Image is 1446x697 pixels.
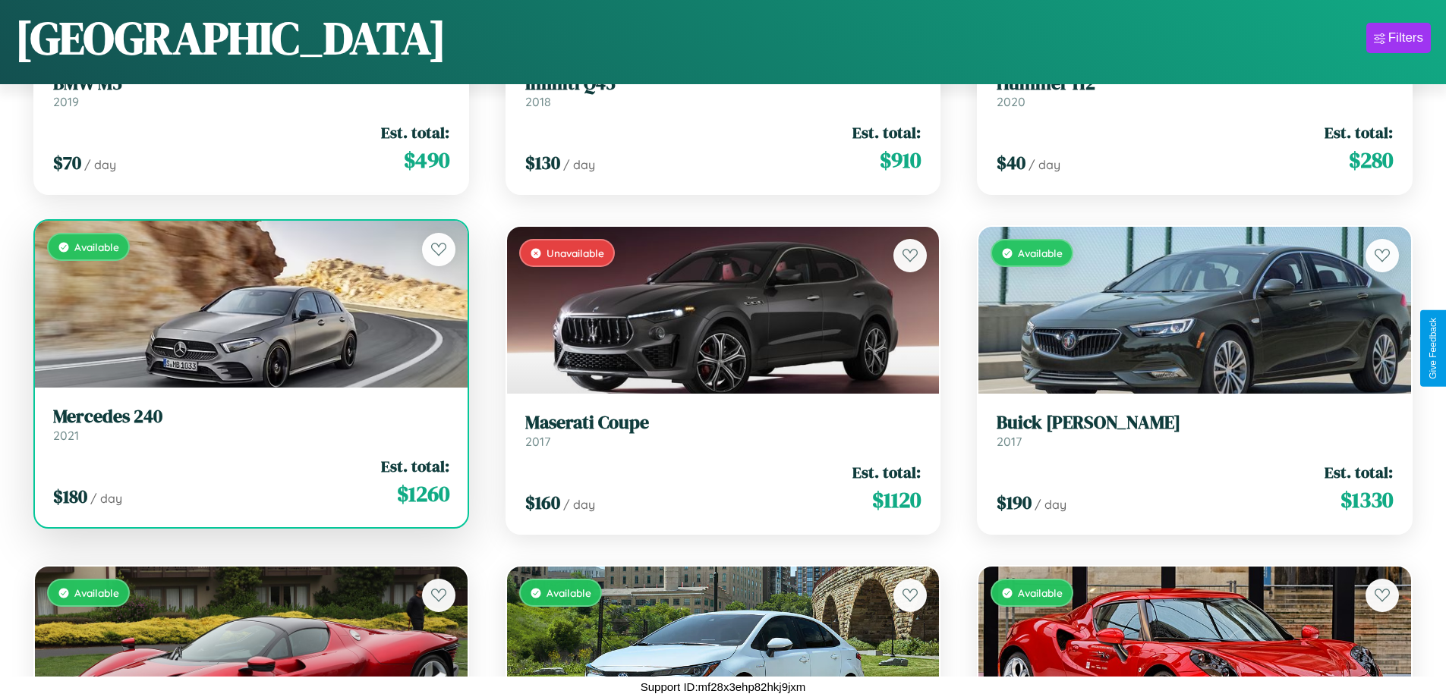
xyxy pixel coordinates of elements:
span: $ 160 [525,490,560,515]
p: Support ID: mf28x3ehp82hkj9jxm [641,677,806,697]
span: Est. total: [1325,461,1393,483]
span: $ 280 [1349,145,1393,175]
span: / day [90,491,122,506]
span: Est. total: [381,455,449,477]
span: $ 180 [53,484,87,509]
span: / day [84,157,116,172]
div: Give Feedback [1428,318,1438,379]
h3: Mercedes 240 [53,406,449,428]
span: $ 490 [404,145,449,175]
a: Buick [PERSON_NAME]2017 [997,412,1393,449]
span: / day [563,157,595,172]
h3: Buick [PERSON_NAME] [997,412,1393,434]
h1: [GEOGRAPHIC_DATA] [15,7,446,69]
span: Est. total: [1325,121,1393,143]
span: 2020 [997,94,1025,109]
a: Infiniti Q452018 [525,73,921,110]
span: $ 910 [880,145,921,175]
span: / day [1035,497,1066,512]
span: Unavailable [547,246,604,259]
span: Est. total: [381,121,449,143]
span: 2017 [997,434,1022,449]
span: Available [74,240,119,253]
span: $ 70 [53,150,81,175]
span: 2018 [525,94,551,109]
span: $ 1120 [872,485,921,515]
span: Available [1018,246,1063,259]
span: / day [563,497,595,512]
span: $ 190 [997,490,1032,515]
span: Available [1018,586,1063,599]
span: 2019 [53,94,79,109]
span: Est. total: [852,121,921,143]
span: $ 1260 [397,479,449,509]
span: $ 130 [525,150,560,175]
span: $ 1330 [1340,485,1393,515]
span: Est. total: [852,461,921,483]
a: Hummer H22020 [997,73,1393,110]
span: / day [1029,157,1060,172]
span: Available [547,586,591,599]
div: Filters [1388,30,1423,46]
a: Maserati Coupe2017 [525,412,921,449]
span: $ 40 [997,150,1025,175]
span: 2017 [525,434,550,449]
h3: Maserati Coupe [525,412,921,434]
span: Available [74,586,119,599]
span: 2021 [53,428,79,443]
a: Mercedes 2402021 [53,406,449,443]
button: Filters [1366,23,1431,53]
a: BMW M52019 [53,73,449,110]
